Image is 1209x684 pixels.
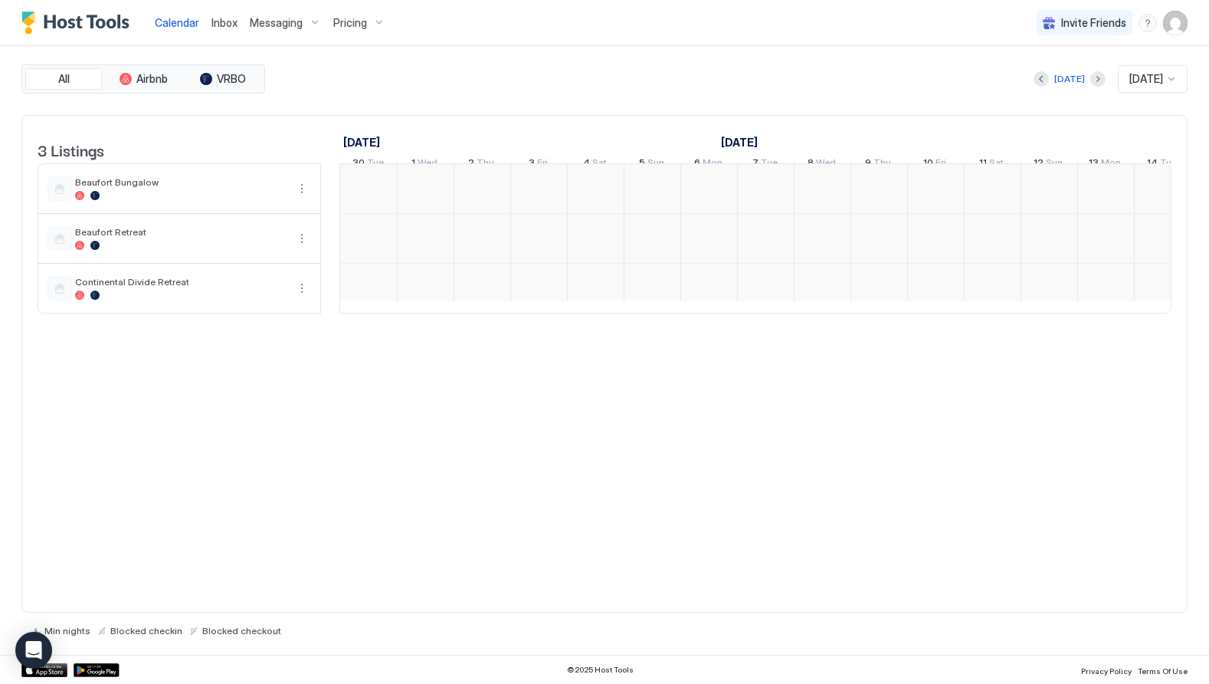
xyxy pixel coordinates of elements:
[816,156,836,173] span: Wed
[804,153,840,176] a: October 8, 2025
[75,176,287,188] span: Beaufort Bungalow
[865,156,871,173] span: 9
[989,156,1004,173] span: Sat
[1034,156,1044,173] span: 12
[75,226,287,238] span: Beaufort Retreat
[1101,156,1121,173] span: Mon
[1090,71,1106,87] button: Next month
[21,663,67,677] a: App Store
[1046,156,1063,173] span: Sun
[352,156,365,173] span: 30
[477,156,494,173] span: Thu
[975,153,1008,176] a: October 11, 2025
[1129,72,1163,86] span: [DATE]
[1054,72,1085,86] div: [DATE]
[537,156,548,173] span: Fri
[1030,153,1066,176] a: October 12, 2025
[529,156,535,173] span: 3
[717,131,762,153] a: October 1, 2025
[293,179,311,198] div: menu
[333,16,367,30] span: Pricing
[418,156,437,173] span: Wed
[38,138,104,161] span: 3 Listings
[592,156,607,173] span: Sat
[1160,156,1177,173] span: Tue
[217,72,246,86] span: VRBO
[647,156,664,173] span: Sun
[155,16,199,29] span: Calendar
[21,12,136,35] a: Host Tools Logo
[75,276,287,288] span: Continental Divide Retreat
[752,156,758,173] span: 7
[293,229,311,248] button: More options
[136,72,168,86] span: Airbnb
[110,625,182,636] span: Blocked checkin
[1139,14,1157,32] div: menu
[761,156,778,173] span: Tue
[15,632,52,669] div: Open Intercom Messenger
[349,153,388,176] a: September 30, 2025
[105,68,182,90] button: Airbnb
[1081,662,1132,678] a: Privacy Policy
[567,665,634,675] span: © 2025 Host Tools
[21,64,265,94] div: tab-group
[1052,70,1087,88] button: [DATE]
[639,156,645,173] span: 5
[411,156,415,173] span: 1
[1138,662,1188,678] a: Terms Of Use
[979,156,987,173] span: 11
[293,279,311,298] div: menu
[468,156,474,173] span: 2
[749,153,781,176] a: October 7, 2025
[339,131,384,153] a: September 30, 2025
[808,156,814,173] span: 8
[703,156,722,173] span: Mon
[1163,11,1188,35] div: User profile
[1081,666,1132,676] span: Privacy Policy
[185,68,261,90] button: VRBO
[525,153,552,176] a: October 3, 2025
[935,156,946,173] span: Fri
[367,156,384,173] span: Tue
[211,15,238,31] a: Inbox
[583,156,590,173] span: 4
[464,153,498,176] a: October 2, 2025
[1138,666,1188,676] span: Terms Of Use
[635,153,668,176] a: October 5, 2025
[58,72,70,86] span: All
[250,16,303,30] span: Messaging
[1061,16,1126,30] span: Invite Friends
[694,156,700,173] span: 6
[408,153,441,176] a: October 1, 2025
[44,625,90,636] span: Min nights
[211,16,238,29] span: Inbox
[74,663,120,677] a: Google Play Store
[293,179,311,198] button: More options
[155,15,199,31] a: Calendar
[861,153,895,176] a: October 9, 2025
[202,625,281,636] span: Blocked checkout
[919,153,950,176] a: October 10, 2025
[1085,153,1125,176] a: October 13, 2025
[1143,153,1181,176] a: October 14, 2025
[923,156,933,173] span: 10
[293,279,311,298] button: More options
[25,68,102,90] button: All
[690,153,726,176] a: October 6, 2025
[873,156,891,173] span: Thu
[1089,156,1099,173] span: 13
[1147,156,1158,173] span: 14
[293,229,311,248] div: menu
[1034,71,1049,87] button: Previous month
[579,153,611,176] a: October 4, 2025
